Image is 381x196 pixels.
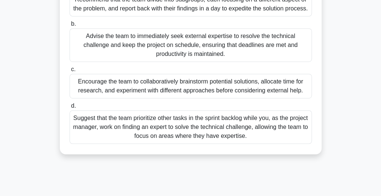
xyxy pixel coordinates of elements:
div: Advise the team to immediately seek external expertise to resolve the technical challenge and kee... [70,28,312,62]
span: d. [71,102,76,109]
span: b. [71,20,76,27]
div: Encourage the team to collaboratively brainstorm potential solutions, allocate time for research,... [70,74,312,98]
div: Suggest that the team prioritize other tasks in the sprint backlog while you, as the project mana... [70,110,312,144]
span: c. [71,66,76,72]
